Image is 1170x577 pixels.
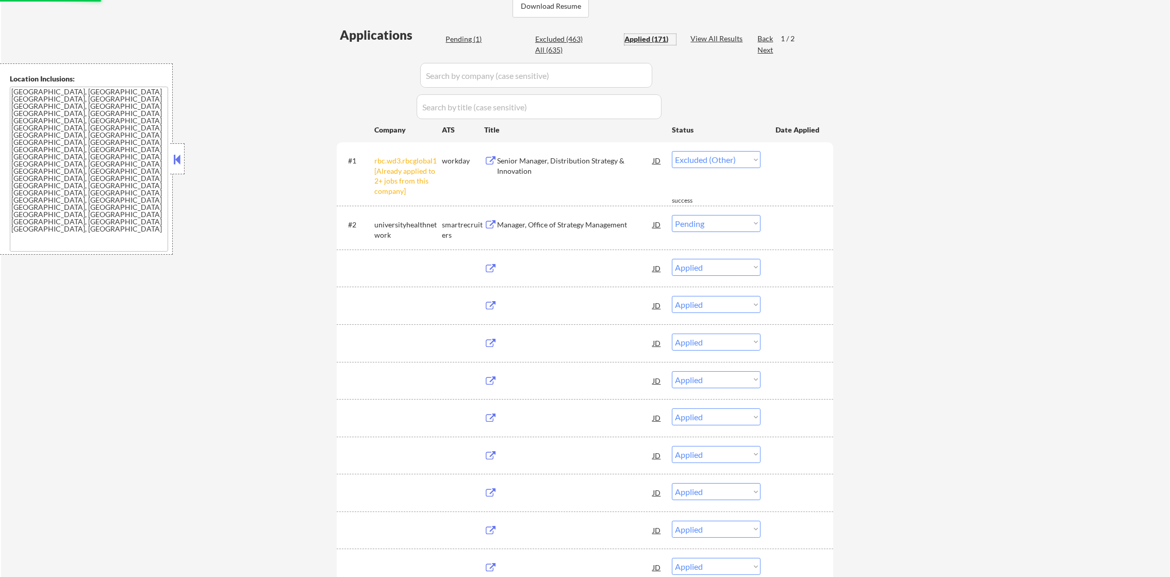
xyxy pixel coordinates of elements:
div: JD [652,558,662,576]
div: Back [757,34,774,44]
div: JD [652,259,662,277]
div: Senior Manager, Distribution Strategy & Innovation [497,156,653,176]
div: JD [652,334,662,352]
div: smartrecruiters [442,220,484,240]
div: success [672,196,713,205]
div: 1 / 2 [781,34,804,44]
div: JD [652,483,662,502]
div: rbc.wd3.rbcglobal1 [Already applied to 2+ jobs from this company] [374,156,442,196]
div: View All Results [690,34,746,44]
div: JD [652,408,662,427]
div: ATS [442,125,484,135]
div: Excluded (463) [535,34,587,44]
div: Date Applied [776,125,821,135]
div: Status [672,120,761,139]
input: Search by company (case sensitive) [420,63,652,88]
div: workday [442,156,484,166]
div: JD [652,296,662,315]
input: Search by title (case sensitive) [417,94,662,119]
div: All (635) [535,45,587,55]
div: JD [652,371,662,390]
div: #1 [348,156,366,166]
div: Next [757,45,774,55]
div: JD [652,151,662,170]
div: JD [652,521,662,539]
div: Pending (1) [446,34,497,44]
div: JD [652,446,662,465]
div: Title [484,125,662,135]
div: Company [374,125,442,135]
div: Manager, Office of Strategy Management [497,220,653,230]
div: Applied (171) [624,34,676,44]
div: Applications [340,29,442,41]
div: #2 [348,220,366,230]
div: universityhealthnetwork [374,220,442,240]
div: Location Inclusions: [10,74,169,84]
div: JD [652,215,662,234]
